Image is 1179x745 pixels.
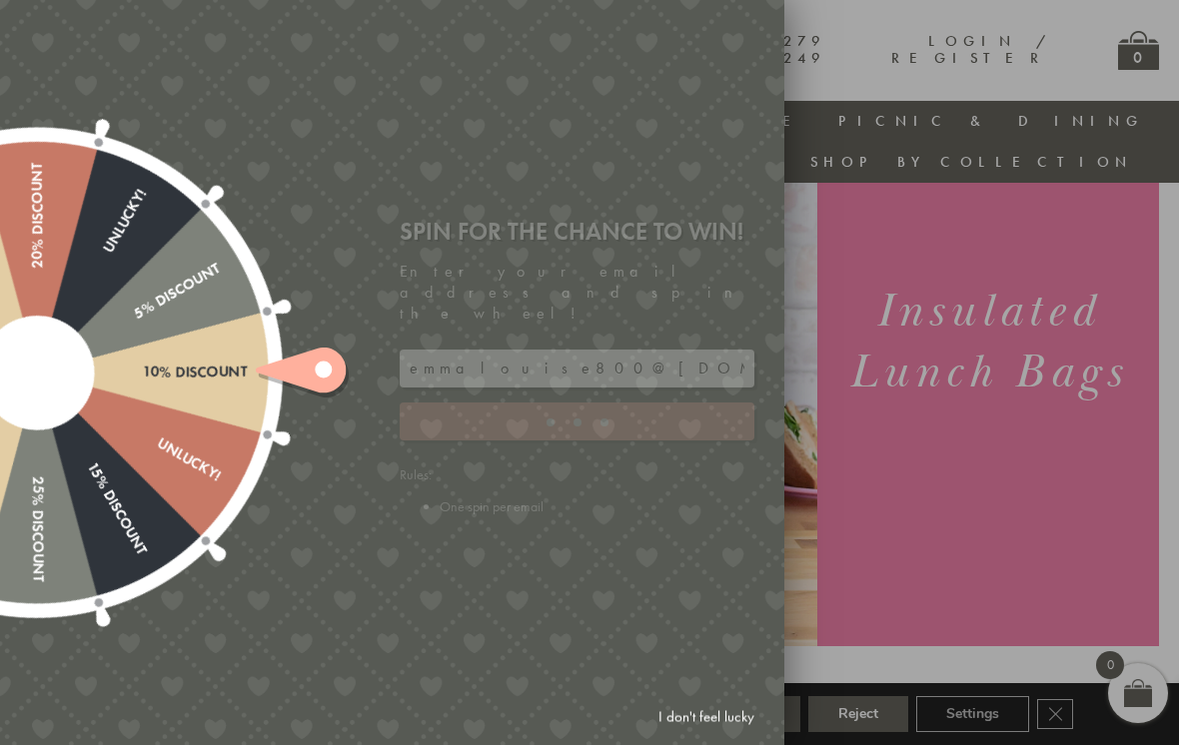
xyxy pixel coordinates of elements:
[648,698,764,735] a: I don't feel lucky
[30,369,150,558] div: 15% Discount
[400,262,754,324] div: Enter your email address and spin the wheel!
[33,261,223,380] div: 5% Discount
[440,497,754,515] li: One spin per email
[30,187,150,376] div: Unlucky!
[33,366,223,485] div: Unlucky!
[400,465,754,515] div: Rules:
[29,163,46,372] div: 20% Discount
[400,350,754,387] input: Your email
[29,372,46,582] div: 25% Discount
[38,364,248,380] div: 10% Discount
[400,216,754,247] div: Spin for the chance to win!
